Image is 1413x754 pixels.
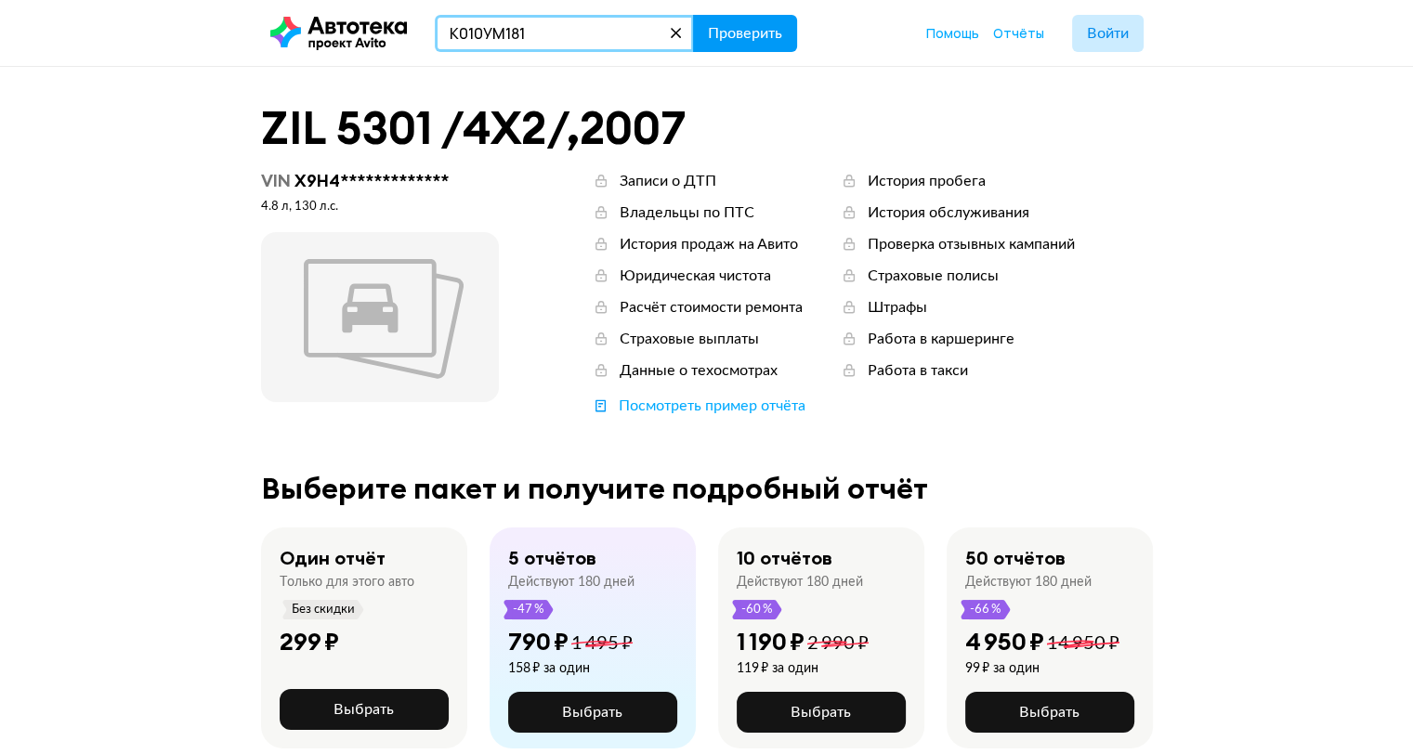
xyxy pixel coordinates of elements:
div: Один отчёт [280,546,386,570]
span: Выбрать [1019,705,1079,720]
div: 10 отчётов [737,546,832,570]
span: VIN [261,170,291,191]
div: Только для этого авто [280,574,414,591]
a: Помощь [926,24,979,43]
div: 1 190 ₽ [737,627,805,656]
div: История обслуживания [868,202,1029,223]
a: Посмотреть пример отчёта [592,396,805,416]
div: Юридическая чистота [620,266,771,286]
div: Данные о техосмотрах [620,360,778,381]
span: -60 % [740,600,774,619]
div: 158 ₽ за один [508,660,633,677]
div: Страховые полисы [868,266,999,286]
span: 14 950 ₽ [1047,634,1119,653]
div: Действуют 180 дней [965,574,1092,591]
button: Выбрать [965,692,1134,733]
button: Выбрать [508,692,677,733]
span: 1 495 ₽ [571,634,633,653]
div: 119 ₽ за один [737,660,869,677]
div: Владельцы по ПТС [620,202,754,223]
span: Выбрать [334,702,394,717]
div: Записи о ДТП [620,171,716,191]
div: История продаж на Авито [620,234,798,254]
div: Действуют 180 дней [737,574,863,591]
div: Проверка отзывных кампаний [868,234,1075,254]
div: Работа в каршеринге [868,329,1014,349]
span: 2 990 ₽ [807,634,869,653]
input: VIN, госномер, номер кузова [435,15,694,52]
div: 50 отчётов [965,546,1066,570]
div: Расчёт стоимости ремонта [620,297,803,318]
div: 4.8 л, 130 л.c. [261,199,499,215]
span: -66 % [969,600,1002,619]
span: Войти [1087,26,1129,41]
div: 299 ₽ [280,627,339,656]
div: 99 ₽ за один [965,660,1119,677]
button: Проверить [693,15,797,52]
div: Выберите пакет и получите подробный отчёт [261,472,1153,505]
div: Страховые выплаты [620,329,759,349]
span: Помощь [926,24,979,42]
div: 4 950 ₽ [965,627,1044,656]
span: Выбрать [562,705,622,720]
div: История пробега [868,171,986,191]
span: Выбрать [791,705,851,720]
div: Посмотреть пример отчёта [619,396,805,416]
button: Выбрать [737,692,906,733]
span: Проверить [708,26,782,41]
div: ZIL 5301 /4X2/ , 2007 [261,104,1153,152]
span: Без скидки [291,600,356,619]
button: Войти [1072,15,1144,52]
div: 5 отчётов [508,546,596,570]
a: Отчёты [993,24,1044,43]
button: Выбрать [280,689,449,730]
div: 790 ₽ [508,627,569,656]
span: Отчёты [993,24,1044,42]
span: -47 % [512,600,545,619]
div: Действуют 180 дней [508,574,635,591]
div: Штрафы [868,297,927,318]
div: Работа в такси [868,360,968,381]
